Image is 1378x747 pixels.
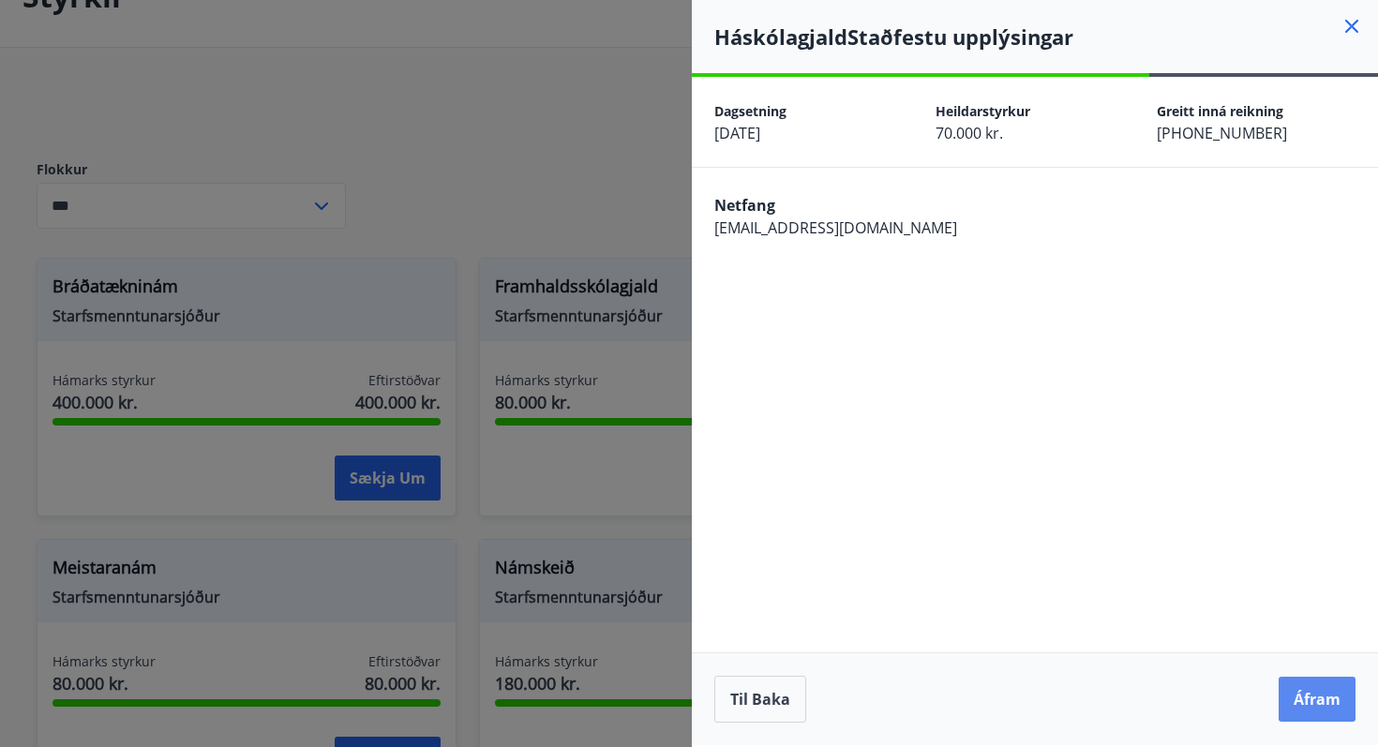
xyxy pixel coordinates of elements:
[1157,102,1283,120] span: Greitt inná reikning
[714,102,786,120] span: Dagsetning
[714,217,957,238] span: [EMAIL_ADDRESS][DOMAIN_NAME]
[1279,677,1356,722] button: Áfram
[1157,123,1287,143] span: [PHONE_NUMBER]
[714,123,760,143] span: [DATE]
[714,22,1378,51] h4: Háskólagjald Staðfestu upplýsingar
[936,123,1003,143] span: 70.000 kr.
[714,676,806,723] button: Til baka
[936,102,1030,120] span: Heildarstyrkur
[714,195,775,216] span: Netfang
